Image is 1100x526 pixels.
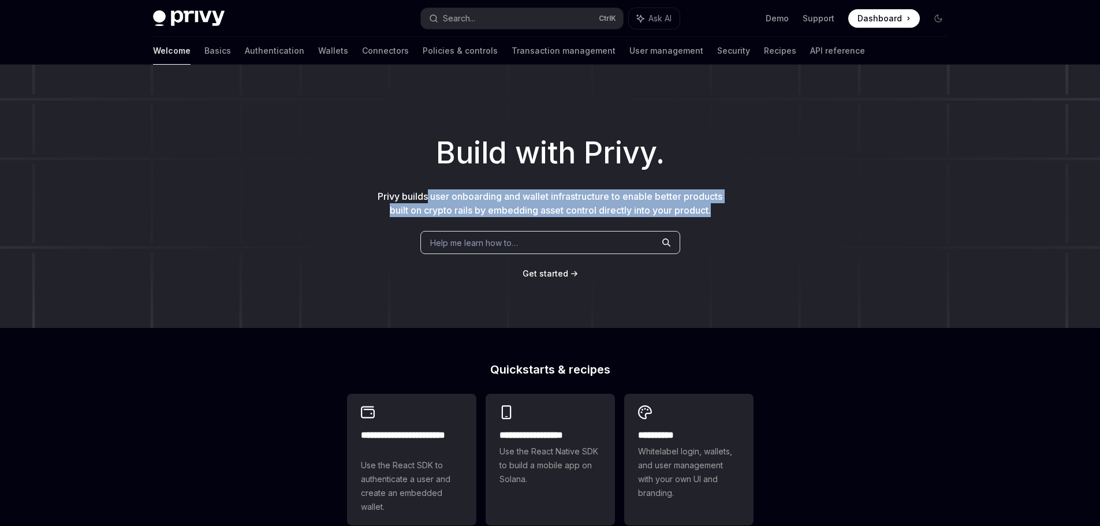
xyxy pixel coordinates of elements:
[153,37,191,65] a: Welcome
[423,37,498,65] a: Policies & controls
[318,37,348,65] a: Wallets
[486,394,615,525] a: **** **** **** ***Use the React Native SDK to build a mobile app on Solana.
[803,13,834,24] a: Support
[421,8,623,29] button: Search...CtrlK
[153,10,225,27] img: dark logo
[443,12,475,25] div: Search...
[512,37,616,65] a: Transaction management
[523,268,568,278] span: Get started
[929,9,948,28] button: Toggle dark mode
[717,37,750,65] a: Security
[361,458,463,514] span: Use the React SDK to authenticate a user and create an embedded wallet.
[638,445,740,500] span: Whitelabel login, wallets, and user management with your own UI and branding.
[629,8,680,29] button: Ask AI
[347,364,754,375] h2: Quickstarts & recipes
[245,37,304,65] a: Authentication
[629,37,703,65] a: User management
[362,37,409,65] a: Connectors
[499,445,601,486] span: Use the React Native SDK to build a mobile app on Solana.
[764,37,796,65] a: Recipes
[18,130,1082,176] h1: Build with Privy.
[204,37,231,65] a: Basics
[624,394,754,525] a: **** *****Whitelabel login, wallets, and user management with your own UI and branding.
[599,14,616,23] span: Ctrl K
[523,268,568,279] a: Get started
[857,13,902,24] span: Dashboard
[648,13,672,24] span: Ask AI
[378,191,722,216] span: Privy builds user onboarding and wallet infrastructure to enable better products built on crypto ...
[766,13,789,24] a: Demo
[430,237,518,249] span: Help me learn how to…
[848,9,920,28] a: Dashboard
[810,37,865,65] a: API reference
